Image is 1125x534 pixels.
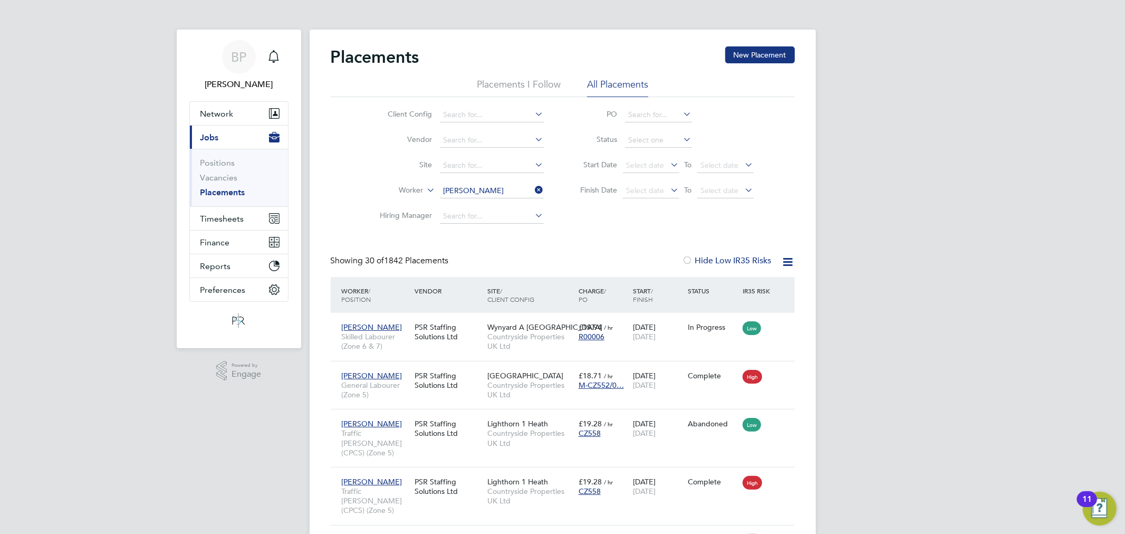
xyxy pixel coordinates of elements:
[633,487,656,496] span: [DATE]
[190,254,288,278] button: Reports
[630,317,685,347] div: [DATE]
[372,160,432,169] label: Site
[339,471,795,480] a: [PERSON_NAME]Traffic [PERSON_NAME] (CPCS) (Zone 5)PSR Staffing Solutions LtdLighthorn 1 HeathCoun...
[189,312,289,329] a: Go to home page
[342,287,371,303] span: / Position
[216,361,261,381] a: Powered byEngage
[339,317,795,326] a: [PERSON_NAME]Skilled Labourer (Zone 6 & 7)PSR Staffing Solutions LtdWynyard A [GEOGRAPHIC_DATA]Co...
[625,108,692,122] input: Search for...
[570,185,618,195] label: Finish Date
[633,332,656,341] span: [DATE]
[339,413,795,422] a: [PERSON_NAME]Traffic [PERSON_NAME] (CPCS) (Zone 5)PSR Staffing Solutions LtdLighthorn 1 HeathCoun...
[579,477,602,487] span: £19.28
[579,287,606,303] span: / PO
[440,108,544,122] input: Search for...
[604,478,613,486] span: / hr
[587,78,648,97] li: All Placements
[682,255,772,266] label: Hide Low IR35 Risks
[232,370,261,379] span: Engage
[633,380,656,390] span: [DATE]
[487,428,573,447] span: Countryside Properties UK Ltd
[1083,492,1117,526] button: Open Resource Center, 11 new notifications
[570,135,618,144] label: Status
[342,322,402,332] span: [PERSON_NAME]
[200,187,245,197] a: Placements
[487,287,534,303] span: / Client Config
[200,214,244,224] span: Timesheets
[688,419,737,428] div: Abandoned
[440,184,544,198] input: Search for...
[579,428,601,438] span: CZ558
[570,160,618,169] label: Start Date
[604,420,613,428] span: / hr
[200,158,235,168] a: Positions
[487,332,573,351] span: Countryside Properties UK Ltd
[740,281,776,300] div: IR35 Risk
[200,132,219,142] span: Jobs
[342,332,409,351] span: Skilled Labourer (Zone 6 & 7)
[200,109,234,119] span: Network
[701,160,739,170] span: Select date
[487,322,602,332] span: Wynyard A [GEOGRAPHIC_DATA]
[1082,499,1092,513] div: 11
[743,476,762,490] span: High
[633,428,656,438] span: [DATE]
[685,281,740,300] div: Status
[342,380,409,399] span: General Labourer (Zone 5)
[487,371,563,380] span: [GEOGRAPHIC_DATA]
[579,419,602,428] span: £19.28
[412,317,485,347] div: PSR Staffing Solutions Ltd
[633,287,653,303] span: / Finish
[339,365,795,374] a: [PERSON_NAME]General Labourer (Zone 5)PSR Staffing Solutions Ltd[GEOGRAPHIC_DATA]Countryside Prop...
[579,332,604,341] span: R00006
[570,109,618,119] label: PO
[604,323,613,331] span: / hr
[412,366,485,395] div: PSR Staffing Solutions Ltd
[487,477,548,487] span: Lighthorn 1 Heath
[576,281,631,309] div: Charge
[342,428,409,457] span: Traffic [PERSON_NAME] (CPCS) (Zone 5)
[331,46,419,68] h2: Placements
[229,312,248,329] img: psrsolutions-logo-retina.png
[630,472,685,501] div: [DATE]
[363,185,424,196] label: Worker
[701,186,739,195] span: Select date
[342,487,409,516] span: Traffic [PERSON_NAME] (CPCS) (Zone 5)
[412,281,485,300] div: Vendor
[579,487,601,496] span: CZ558
[725,46,795,63] button: New Placement
[177,30,301,348] nav: Main navigation
[412,414,485,443] div: PSR Staffing Solutions Ltd
[190,207,288,230] button: Timesheets
[681,183,695,197] span: To
[630,414,685,443] div: [DATE]
[625,133,692,148] input: Select one
[189,40,289,91] a: BP[PERSON_NAME]
[630,281,685,309] div: Start
[579,380,624,390] span: M-CZ552/0…
[412,472,485,501] div: PSR Staffing Solutions Ltd
[579,371,602,380] span: £18.71
[190,149,288,206] div: Jobs
[190,102,288,125] button: Network
[372,135,432,144] label: Vendor
[440,209,544,224] input: Search for...
[477,78,561,97] li: Placements I Follow
[190,126,288,149] button: Jobs
[231,50,246,64] span: BP
[688,477,737,487] div: Complete
[200,285,246,295] span: Preferences
[630,366,685,395] div: [DATE]
[627,160,665,170] span: Select date
[342,419,402,428] span: [PERSON_NAME]
[331,255,451,266] div: Showing
[342,371,402,380] span: [PERSON_NAME]
[200,237,230,247] span: Finance
[372,109,432,119] label: Client Config
[743,321,761,335] span: Low
[440,158,544,173] input: Search for...
[688,322,737,332] div: In Progress
[190,278,288,301] button: Preferences
[743,418,761,432] span: Low
[604,372,613,380] span: / hr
